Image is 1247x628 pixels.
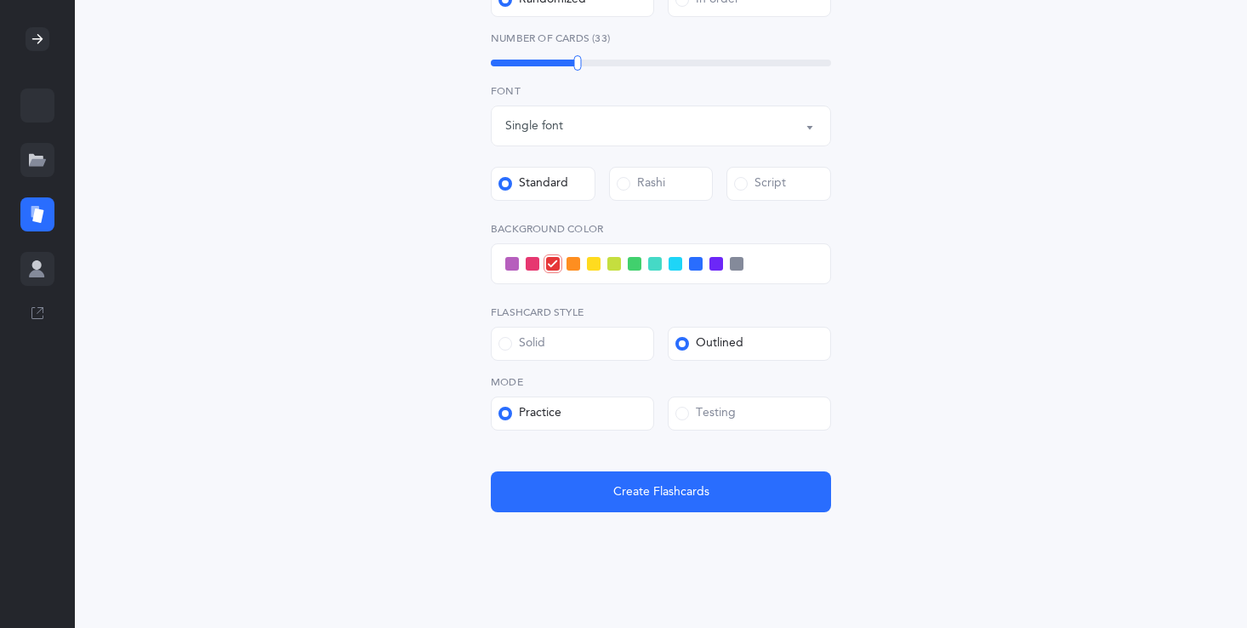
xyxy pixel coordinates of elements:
[498,335,545,352] div: Solid
[491,31,831,46] label: Number of Cards (33)
[498,405,561,422] div: Practice
[675,335,743,352] div: Outlined
[491,106,831,146] button: Single font
[617,175,665,192] div: Rashi
[734,175,786,192] div: Script
[491,374,831,390] label: Mode
[613,483,709,501] span: Create Flashcards
[675,405,736,422] div: Testing
[491,83,831,99] label: Font
[491,471,831,512] button: Create Flashcards
[491,305,831,320] label: Flashcard Style
[498,175,568,192] div: Standard
[491,221,831,237] label: Background color
[505,117,563,135] div: Single font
